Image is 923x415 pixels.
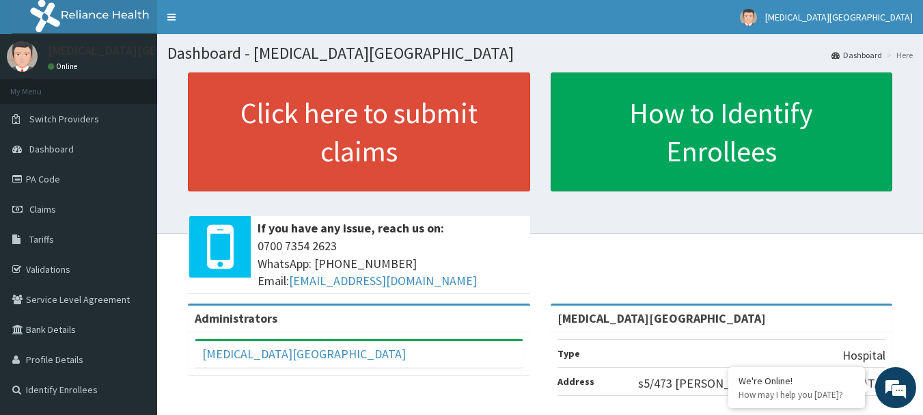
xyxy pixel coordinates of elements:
span: [MEDICAL_DATA][GEOGRAPHIC_DATA] [765,11,913,23]
p: [MEDICAL_DATA][GEOGRAPHIC_DATA] [48,44,250,57]
span: 0700 7354 2623 WhatsApp: [PHONE_NUMBER] Email: [258,237,523,290]
a: Online [48,62,81,71]
b: If you have any issue, reach us on: [258,220,444,236]
img: User Image [740,9,757,26]
strong: [MEDICAL_DATA][GEOGRAPHIC_DATA] [557,310,766,326]
p: s5/473 [PERSON_NAME], [GEOGRAPHIC_DATA] [638,375,885,392]
a: Dashboard [831,49,882,61]
a: How to Identify Enrollees [551,72,893,191]
a: [MEDICAL_DATA][GEOGRAPHIC_DATA] [202,346,406,362]
a: [EMAIL_ADDRESS][DOMAIN_NAME] [289,273,477,289]
p: Hospital [842,347,885,364]
span: Claims [29,203,56,215]
span: Dashboard [29,143,74,155]
b: Type [557,347,580,360]
span: Tariffs [29,233,54,245]
a: Click here to submit claims [188,72,530,191]
h1: Dashboard - [MEDICAL_DATA][GEOGRAPHIC_DATA] [167,44,913,62]
span: Switch Providers [29,113,99,125]
b: Administrators [195,310,277,326]
b: Address [557,375,594,388]
li: Here [883,49,913,61]
p: How may I help you today? [739,389,855,401]
img: User Image [7,41,38,72]
div: We're Online! [739,375,855,387]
